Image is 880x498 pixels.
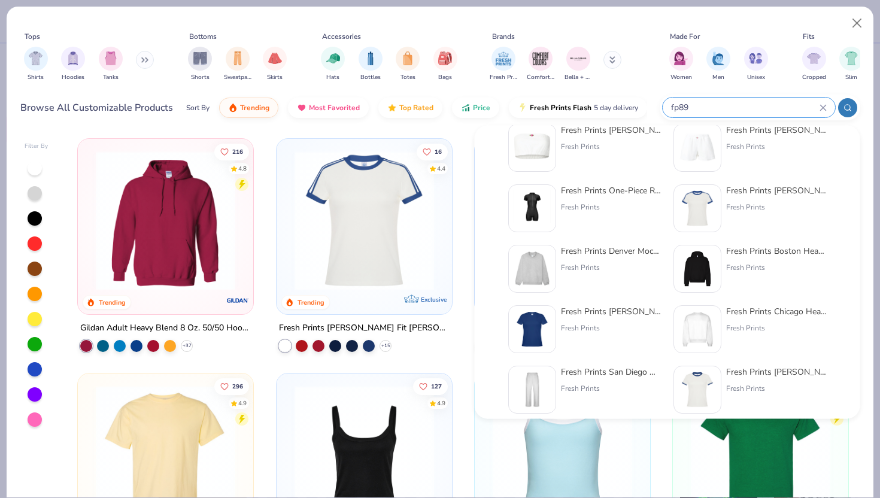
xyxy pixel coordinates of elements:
div: Fresh Prints [PERSON_NAME] [561,124,661,137]
img: Tanks Image [104,51,117,65]
img: Shorts Image [193,51,207,65]
span: Trending [240,103,269,113]
div: Fresh Prints Chicago Heavyweight Crewneck [726,306,827,318]
img: Fresh Prints Image [494,50,512,68]
div: Accessories [322,31,361,42]
button: Like [214,143,249,160]
button: filter button [61,47,85,82]
span: Women [670,73,692,82]
div: Fresh Prints [561,384,661,394]
span: 5 day delivery [594,101,638,115]
span: Shorts [191,73,210,82]
div: filter for Unisex [744,47,768,82]
img: 32eba185-ead8-43b8-bde1-26d6b204f2a2 [514,130,551,167]
div: 4.9 [238,399,247,408]
img: Bottles Image [364,51,377,65]
div: filter for Shirts [24,47,48,82]
div: Fresh Prints [726,384,827,394]
div: Fresh Prints [PERSON_NAME] Fit Y2K Shirt [561,306,661,318]
span: Sweatpants [224,73,251,82]
button: Like [214,378,249,395]
div: filter for Sweatpants [224,47,251,82]
div: Fresh Prints [726,323,827,334]
div: filter for Tanks [99,47,123,82]
button: filter button [99,47,123,82]
img: a3480395-7513-4d9b-8a55-4c13b159483f [514,190,551,227]
button: filter button [263,47,287,82]
button: filter button [433,47,457,82]
button: filter button [669,47,693,82]
div: 4.9 [436,399,445,408]
span: Skirts [267,73,283,82]
button: Trending [219,98,278,118]
div: Filter By [25,142,48,151]
img: Comfort Colors Image [532,50,550,68]
div: filter for Bags [433,47,457,82]
div: Fresh Prints [726,202,827,213]
span: Bags [438,73,452,82]
button: Top Rated [378,98,442,118]
button: filter button [490,47,517,82]
span: Bottles [360,73,381,82]
span: Tanks [103,73,119,82]
img: Men Image [712,51,725,65]
span: 296 [232,384,243,390]
img: e5540c4d-e74a-4e58-9a52-192fe86bec9f [289,151,440,290]
span: Exclusive [421,296,447,303]
div: Gildan Adult Heavy Blend 8 Oz. 50/50 Hooded Sweatshirt [80,321,251,336]
button: filter button [188,47,212,82]
span: Bella + Canvas [565,73,592,82]
button: filter button [396,47,420,82]
img: Bella + Canvas Image [569,50,587,68]
div: Fits [803,31,815,42]
div: Browse All Customizable Products [20,101,173,115]
img: Cropped Image [807,51,821,65]
div: filter for Skirts [263,47,287,82]
span: Hats [326,73,339,82]
span: Shirts [28,73,44,82]
img: Bags Image [438,51,451,65]
div: Fresh Prints [PERSON_NAME] Fit [PERSON_NAME] Shirt with Stripes [279,321,450,336]
img: Women Image [674,51,688,65]
button: Fresh Prints Flash5 day delivery [509,98,647,118]
span: Top Rated [399,103,433,113]
span: Fresh Prints Flash [530,103,591,113]
div: filter for Bella + Canvas [565,47,592,82]
span: 216 [232,148,243,154]
img: e5540c4d-e74a-4e58-9a52-192fe86bec9f [679,190,716,227]
div: Bottoms [189,31,217,42]
img: Hats Image [326,51,340,65]
div: Fresh Prints [726,142,827,153]
img: Unisex Image [749,51,763,65]
img: Skirts Image [268,51,282,65]
div: Fresh Prints San Diego Open Heavyweight Sweatpants [561,366,661,379]
button: filter button [744,47,768,82]
span: + 37 [183,342,192,350]
div: Fresh Prints Denver Mock Neck Heavyweight Sweatshirt [561,245,661,258]
button: filter button [839,47,863,82]
div: filter for Hats [321,47,345,82]
span: Totes [400,73,415,82]
img: 91acfc32-fd48-4d6b-bdad-a4c1a30ac3fc [679,251,716,288]
img: 1358499d-a160-429c-9f1e-ad7a3dc244c9 [679,311,716,348]
div: Fresh Prints [PERSON_NAME] Fit [PERSON_NAME] Shirt with Stripes [726,185,827,198]
button: filter button [565,47,592,82]
img: Sweatpants Image [231,51,244,65]
div: Fresh Prints [726,263,827,274]
div: filter for Comfort Colors [527,47,554,82]
span: + 15 [381,342,390,350]
div: Fresh Prints Boston Heavyweight Hoodie [726,245,827,258]
img: 10adaec1-cca8-4d85-a768-f31403859a58 [679,372,716,409]
button: filter button [224,47,251,82]
span: Most Favorited [309,103,360,113]
img: trending.gif [228,103,238,113]
img: 6a9a0a85-ee36-4a89-9588-981a92e8a910 [514,311,551,348]
div: Sort By [186,102,210,113]
div: filter for Bottles [359,47,383,82]
button: filter button [527,47,554,82]
img: Totes Image [401,51,414,65]
img: 6b792ad1-0a92-4c6c-867d-0a513d180b94 [679,130,716,167]
button: Like [412,378,447,395]
input: Try "T-Shirt" [670,101,820,114]
div: 4.8 [238,164,247,173]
